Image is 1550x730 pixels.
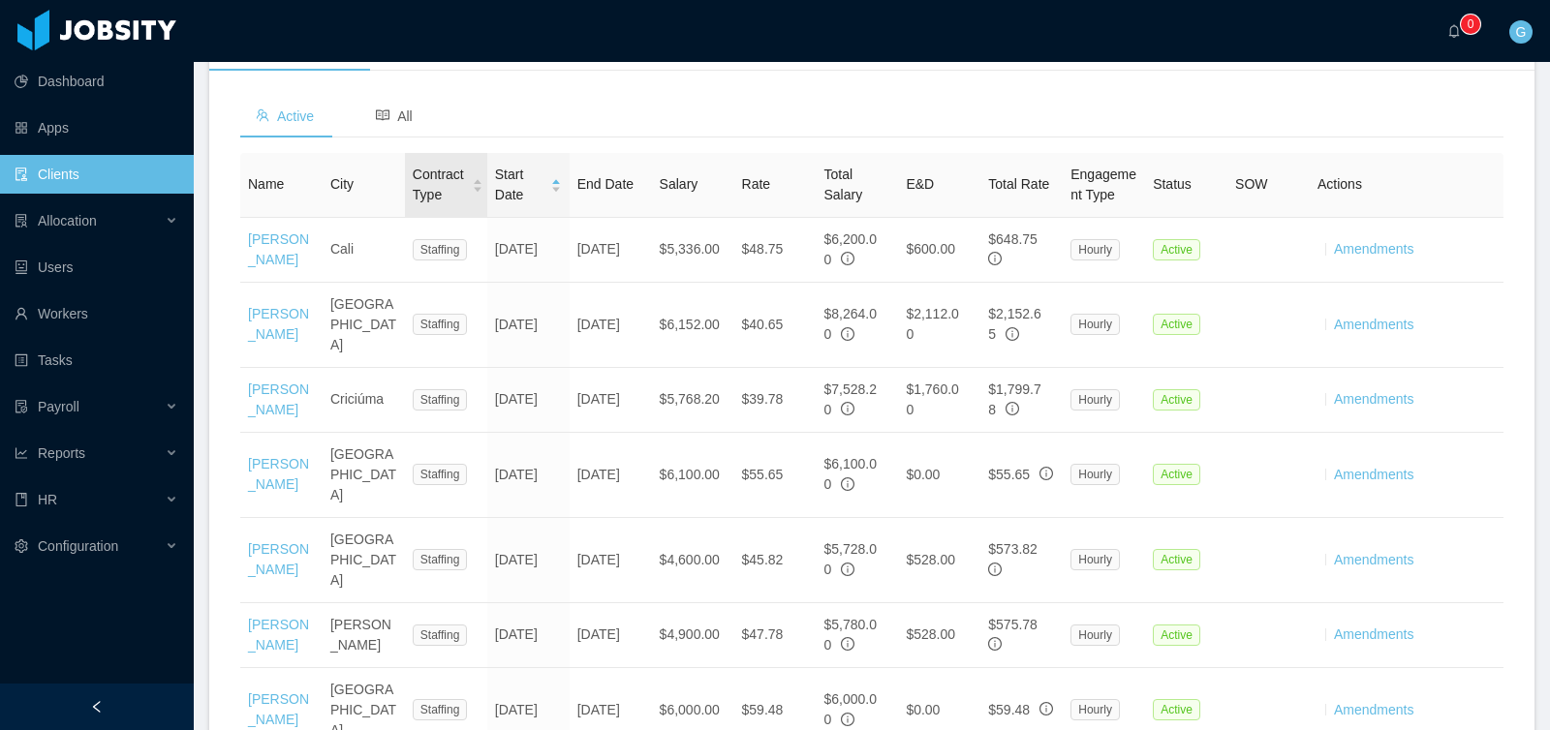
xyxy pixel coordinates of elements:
a: icon: robotUsers [15,248,178,287]
span: Active [1153,239,1200,260]
span: info-circle [1006,327,1019,341]
td: [DATE] [487,368,570,433]
span: $0.00 [906,702,940,717]
i: icon: read [376,108,389,122]
span: info-circle [988,637,1002,651]
a: Amendments [1334,391,1413,407]
td: $40.65 [734,283,817,368]
span: Engagement Type [1070,167,1136,202]
span: info-circle [841,252,854,265]
span: Hourly [1070,624,1120,646]
span: Start Date [495,165,542,205]
a: [PERSON_NAME] [248,691,309,727]
a: [PERSON_NAME] [248,381,309,417]
span: $0.00 [906,467,940,482]
td: [GEOGRAPHIC_DATA] [323,283,405,368]
span: $55.65 [988,467,1030,482]
td: $5,768.20 [652,368,734,433]
span: info-circle [841,713,854,726]
a: icon: auditClients [15,155,178,194]
span: Hourly [1070,239,1120,260]
div: Sort [472,176,483,190]
span: info-circle [841,637,854,651]
span: Total Salary [823,167,862,202]
td: [DATE] [570,283,652,368]
span: HR [38,492,57,507]
td: $39.78 [734,368,817,433]
span: Hourly [1070,464,1120,485]
span: Hourly [1070,314,1120,335]
td: $48.75 [734,218,817,283]
td: [GEOGRAPHIC_DATA] [323,433,405,518]
i: icon: caret-up [550,177,561,183]
td: $4,900.00 [652,603,734,668]
span: Staffing [413,549,467,570]
span: Active [1153,549,1200,570]
a: Amendments [1334,702,1413,717]
span: $648.75 [988,231,1038,247]
td: Cali [323,218,405,283]
td: [DATE] [487,218,570,283]
span: Staffing [413,314,467,335]
span: Active [1153,624,1200,646]
sup: 0 [1461,15,1480,34]
span: $573.82 [988,541,1038,557]
span: Active [1153,389,1200,411]
span: Actions [1317,176,1362,192]
span: Salary [660,176,698,192]
span: Hourly [1070,389,1120,411]
td: [DATE] [570,603,652,668]
td: $6,152.00 [652,283,734,368]
a: icon: pie-chartDashboard [15,62,178,101]
td: $6,100.00 [652,433,734,518]
td: Criciúma [323,368,405,433]
span: Staffing [413,239,467,260]
i: icon: team [256,108,269,122]
a: icon: profileTasks [15,341,178,380]
span: All [376,108,413,124]
a: [PERSON_NAME] [248,231,309,267]
span: Status [1153,176,1192,192]
span: info-circle [1006,402,1019,415]
i: icon: caret-up [472,177,482,183]
i: icon: setting [15,539,28,553]
a: icon: userWorkers [15,294,178,333]
a: Amendments [1334,317,1413,332]
span: info-circle [841,477,854,491]
span: Active [1153,699,1200,720]
span: SOW [1235,176,1267,192]
td: [DATE] [570,218,652,283]
span: $575.78 [988,617,1038,632]
span: Rate [742,176,771,192]
span: Allocation [38,213,97,228]
span: Active [1153,314,1200,335]
span: info-circle [841,327,854,341]
span: $5,728.00 [823,541,877,577]
a: Amendments [1334,552,1413,567]
td: $5,336.00 [652,218,734,283]
span: Configuration [38,538,118,554]
i: icon: caret-down [472,184,482,190]
i: icon: solution [15,214,28,228]
span: Active [1153,464,1200,485]
span: info-circle [841,402,854,415]
span: Staffing [413,699,467,720]
a: icon: appstoreApps [15,108,178,147]
span: Staffing [413,624,467,646]
span: E&D [906,176,934,192]
span: $6,200.00 [823,231,877,267]
td: [PERSON_NAME] [323,603,405,668]
a: Amendments [1334,241,1413,257]
td: $47.78 [734,603,817,668]
span: info-circle [988,252,1002,265]
span: Payroll [38,399,79,414]
a: [PERSON_NAME] [248,617,309,653]
span: Hourly [1070,699,1120,720]
td: $4,600.00 [652,518,734,603]
a: [PERSON_NAME] [248,306,309,342]
span: G [1516,20,1527,44]
td: [DATE] [487,603,570,668]
a: [PERSON_NAME] [248,456,309,492]
span: info-circle [1039,467,1053,480]
a: Amendments [1334,626,1413,642]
